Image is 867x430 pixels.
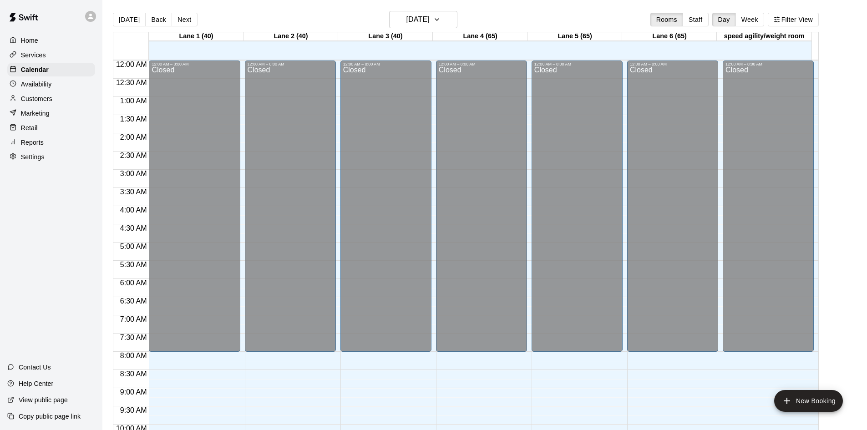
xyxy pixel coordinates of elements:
div: 12:00 AM – 8:00 AM [534,62,620,66]
div: Closed [534,66,620,355]
p: Calendar [21,65,49,74]
span: 4:00 AM [118,206,149,214]
div: 12:00 AM – 8:00 AM: Closed [436,61,527,352]
span: 7:00 AM [118,315,149,323]
span: 1:00 AM [118,97,149,105]
a: Reports [7,136,95,149]
div: Closed [343,66,429,355]
div: 12:00 AM – 8:00 AM: Closed [723,61,814,352]
a: Retail [7,121,95,135]
h6: [DATE] [406,13,430,26]
span: 7:30 AM [118,334,149,341]
p: Services [21,51,46,60]
div: Closed [152,66,237,355]
div: 12:00 AM – 8:00 AM: Closed [245,61,336,352]
span: 6:00 AM [118,279,149,287]
p: Availability [21,80,52,89]
a: Availability [7,77,95,91]
div: 12:00 AM – 8:00 AM: Closed [340,61,431,352]
button: Staff [683,13,709,26]
button: [DATE] [113,13,146,26]
div: 12:00 AM – 8:00 AM [343,62,429,66]
div: Closed [439,66,524,355]
span: 1:30 AM [118,115,149,123]
span: 5:30 AM [118,261,149,268]
div: Lane 1 (40) [149,32,243,41]
p: Marketing [21,109,50,118]
span: 6:30 AM [118,297,149,305]
a: Calendar [7,63,95,76]
p: Home [21,36,38,45]
div: Lane 4 (65) [433,32,527,41]
p: Customers [21,94,52,103]
div: Closed [725,66,811,355]
span: 12:30 AM [114,79,149,86]
span: 8:30 AM [118,370,149,378]
div: 12:00 AM – 8:00 AM [248,62,333,66]
button: [DATE] [389,11,457,28]
span: 3:00 AM [118,170,149,177]
button: add [774,390,843,412]
button: Filter View [768,13,819,26]
span: 2:00 AM [118,133,149,141]
p: Reports [21,138,44,147]
div: 12:00 AM – 8:00 AM [439,62,524,66]
button: Day [712,13,736,26]
button: Back [145,13,172,26]
p: Copy public page link [19,412,81,421]
div: 12:00 AM – 8:00 AM: Closed [149,61,240,352]
div: Closed [630,66,715,355]
span: 12:00 AM [114,61,149,68]
div: Lane 2 (40) [243,32,338,41]
span: 2:30 AM [118,152,149,159]
a: Settings [7,150,95,164]
p: View public page [19,395,68,405]
p: Settings [21,152,45,162]
div: speed agility/weight room [717,32,811,41]
p: Contact Us [19,363,51,372]
span: 4:30 AM [118,224,149,232]
span: 9:30 AM [118,406,149,414]
div: Closed [248,66,333,355]
button: Next [172,13,197,26]
div: 12:00 AM – 8:00 AM [152,62,237,66]
span: 9:00 AM [118,388,149,396]
a: Customers [7,92,95,106]
span: 5:00 AM [118,243,149,250]
div: Lane 5 (65) [527,32,622,41]
div: Lane 3 (40) [338,32,433,41]
button: Week [735,13,764,26]
span: 8:00 AM [118,352,149,359]
a: Services [7,48,95,62]
span: 3:30 AM [118,188,149,196]
div: 12:00 AM – 8:00 AM: Closed [532,61,623,352]
div: Lane 6 (65) [622,32,717,41]
p: Retail [21,123,38,132]
div: 12:00 AM – 8:00 AM [725,62,811,66]
div: 12:00 AM – 8:00 AM [630,62,715,66]
p: Help Center [19,379,53,388]
a: Home [7,34,95,47]
button: Rooms [650,13,683,26]
div: 12:00 AM – 8:00 AM: Closed [627,61,718,352]
a: Marketing [7,106,95,120]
